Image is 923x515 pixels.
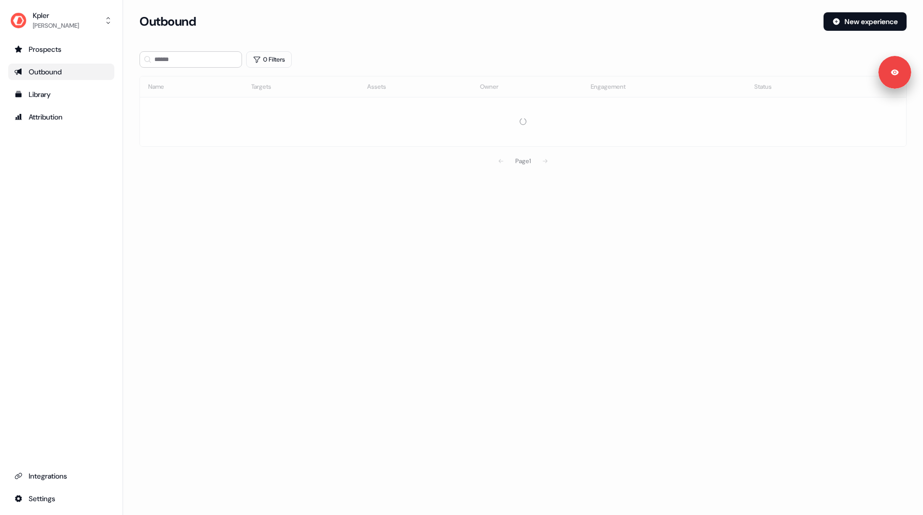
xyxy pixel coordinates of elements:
[33,21,79,31] div: [PERSON_NAME]
[14,493,108,504] div: Settings
[8,41,114,57] a: Go to prospects
[14,44,108,54] div: Prospects
[8,8,114,33] button: Kpler[PERSON_NAME]
[33,10,79,21] div: Kpler
[14,89,108,100] div: Library
[8,490,114,507] a: Go to integrations
[14,471,108,481] div: Integrations
[14,67,108,77] div: Outbound
[8,64,114,80] a: Go to outbound experience
[8,468,114,484] a: Go to integrations
[246,51,292,68] button: 0 Filters
[824,12,907,31] button: New experience
[8,109,114,125] a: Go to attribution
[139,14,196,29] h3: Outbound
[8,86,114,103] a: Go to templates
[14,112,108,122] div: Attribution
